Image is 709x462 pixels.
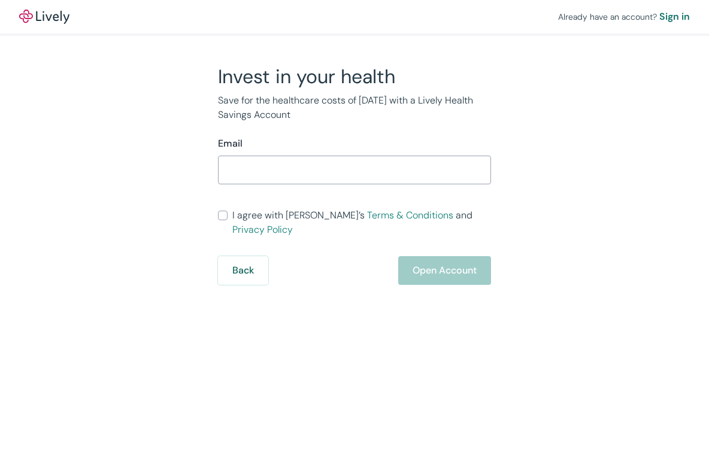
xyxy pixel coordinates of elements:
[218,65,491,89] h2: Invest in your health
[218,136,243,151] label: Email
[218,256,268,285] button: Back
[218,93,491,122] p: Save for the healthcare costs of [DATE] with a Lively Health Savings Account
[558,10,690,24] div: Already have an account?
[232,208,491,237] span: I agree with [PERSON_NAME]’s and
[232,223,293,236] a: Privacy Policy
[19,10,69,24] img: Lively
[659,10,690,24] a: Sign in
[367,209,453,221] a: Terms & Conditions
[19,10,69,24] a: LivelyLively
